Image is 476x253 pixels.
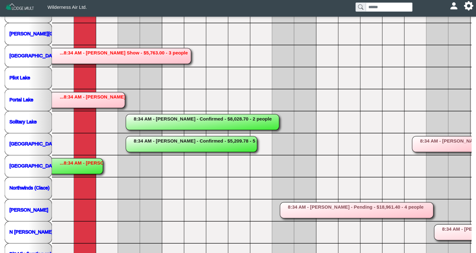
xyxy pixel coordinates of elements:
[9,53,59,58] a: [GEOGRAPHIC_DATA]
[9,185,50,190] a: Northwinds (Clace)
[9,163,59,168] a: [GEOGRAPHIC_DATA]
[5,3,35,14] img: Z
[9,31,98,36] a: [PERSON_NAME][GEOGRAPHIC_DATA]
[9,97,33,102] a: Portal Lake
[9,119,37,124] a: Solitary Lake
[466,3,471,8] svg: gear fill
[9,207,48,212] a: [PERSON_NAME]
[451,3,456,8] svg: person fill
[9,141,59,146] a: [GEOGRAPHIC_DATA]
[9,229,83,234] a: N [PERSON_NAME] (hunting only)
[358,4,363,9] svg: search
[9,75,30,80] a: Pilot Lake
